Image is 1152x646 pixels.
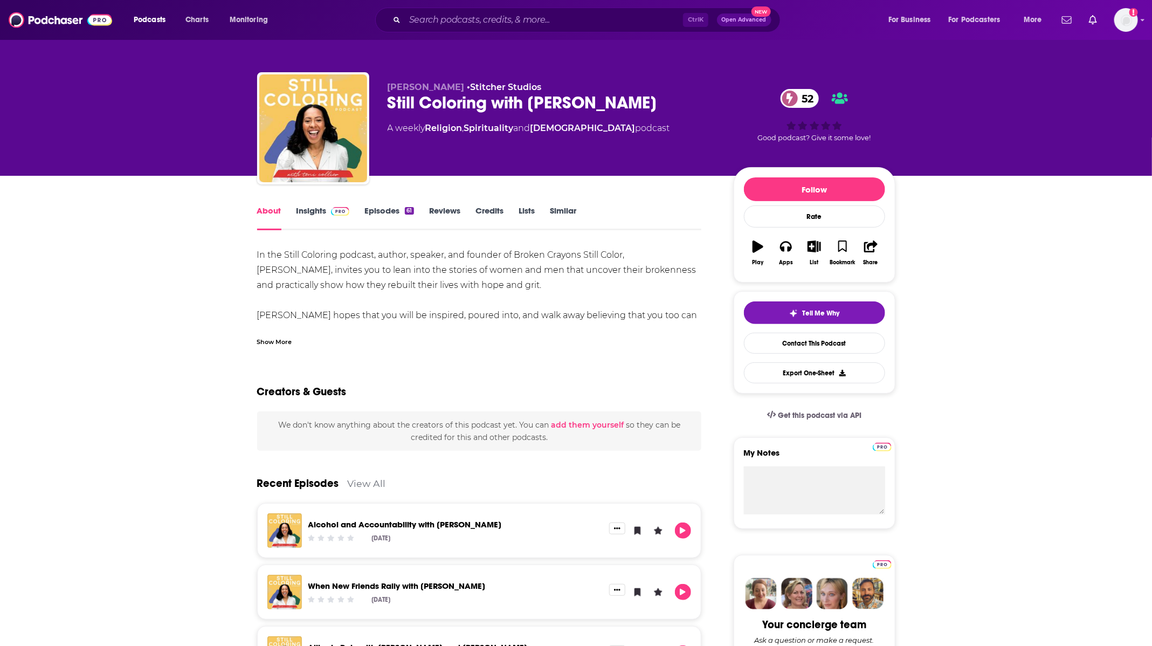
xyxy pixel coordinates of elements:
h2: Creators & Guests [257,385,347,398]
button: open menu [126,11,180,29]
a: Alcohol and Accountability with Debra Fileta [308,519,502,530]
button: Leave a Rating [650,523,666,539]
img: Jules Profile [817,578,848,609]
a: Religion [425,123,463,133]
img: Alcohol and Accountability with Debra Fileta [267,513,302,548]
span: New [751,6,771,17]
a: Lists [519,205,535,230]
div: [DATE] [371,534,390,542]
div: Search podcasts, credits, & more... [385,8,791,32]
input: Search podcasts, credits, & more... [405,11,683,29]
button: tell me why sparkleTell Me Why [744,301,885,324]
img: User Profile [1114,8,1138,32]
a: Pro website [873,441,892,451]
img: Podchaser Pro [331,207,350,216]
button: Follow [744,177,885,201]
span: Monitoring [230,12,268,28]
div: 61 [405,207,413,215]
button: Show profile menu [1114,8,1138,32]
a: Reviews [429,205,460,230]
div: A weekly podcast [388,122,670,135]
a: InsightsPodchaser Pro [296,205,350,230]
div: Share [864,259,878,266]
div: [DATE] [371,596,390,603]
div: Play [752,259,763,266]
img: When New Friends Rally with Rachel Awtrey [267,575,302,609]
a: Pro website [873,559,892,569]
span: Good podcast? Give it some love! [758,134,871,142]
a: Credits [475,205,503,230]
span: , [463,123,464,133]
a: View All [348,478,386,489]
span: Open Advanced [722,17,767,23]
span: Ctrl K [683,13,708,27]
span: For Podcasters [949,12,1001,28]
button: open menu [881,11,944,29]
a: Recent Episodes [257,477,339,490]
button: Leave a Rating [650,584,666,600]
div: In the Still Coloring podcast, author, speaker, and founder of Broken Crayons Still Color, [PERSO... [257,248,702,338]
img: Still Coloring with Toni Collier [259,74,367,182]
div: Apps [779,259,793,266]
img: Sydney Profile [746,578,777,609]
button: Share [857,233,885,272]
a: Stitcher Studios [471,82,542,92]
a: Contact This Podcast [744,333,885,354]
img: Podchaser - Follow, Share and Rate Podcasts [9,10,112,30]
span: We don't know anything about the creators of this podcast yet . You can so they can be credited f... [278,420,680,442]
span: Get this podcast via API [778,411,861,420]
span: and [514,123,530,133]
span: Podcasts [134,12,165,28]
button: Play [675,584,691,600]
button: Show More Button [609,523,625,534]
button: Play [744,233,772,272]
label: My Notes [744,448,885,466]
button: Export One-Sheet [744,362,885,383]
div: Community Rating: 0 out of 5 [306,595,355,603]
a: Charts [178,11,215,29]
span: [PERSON_NAME] [388,82,465,92]
a: Episodes61 [364,205,413,230]
button: Bookmark [829,233,857,272]
button: Show More Button [609,584,625,596]
button: add them yourself [551,421,624,429]
div: 52Good podcast? Give it some love! [734,82,895,149]
span: More [1024,12,1042,28]
a: About [257,205,281,230]
button: Open AdvancedNew [717,13,771,26]
a: Spirituality [464,123,514,133]
img: Barbara Profile [781,578,812,609]
div: Your concierge team [762,618,866,631]
span: Logged in as ZoeJethani [1114,8,1138,32]
div: List [810,259,819,266]
button: Bookmark Episode [630,584,646,600]
button: open menu [1016,11,1056,29]
span: Charts [185,12,209,28]
button: open menu [942,11,1016,29]
div: Ask a question or make a request. [755,636,874,644]
svg: Add a profile image [1129,8,1138,17]
img: Jon Profile [852,578,884,609]
a: Similar [550,205,576,230]
button: Bookmark Episode [630,523,646,539]
a: Get this podcast via API [758,402,871,429]
img: tell me why sparkle [789,309,798,318]
img: Podchaser Pro [873,443,892,451]
div: Bookmark [830,259,855,266]
a: When New Friends Rally with Rachel Awtrey [308,581,486,591]
span: 52 [791,89,819,108]
a: Show notifications dropdown [1085,11,1101,29]
span: For Business [888,12,931,28]
a: Show notifications dropdown [1058,11,1076,29]
button: List [800,233,828,272]
button: open menu [222,11,282,29]
span: Tell Me Why [802,309,839,318]
button: Play [675,523,691,539]
span: • [467,82,542,92]
div: Community Rating: 0 out of 5 [306,534,355,542]
button: Apps [772,233,800,272]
